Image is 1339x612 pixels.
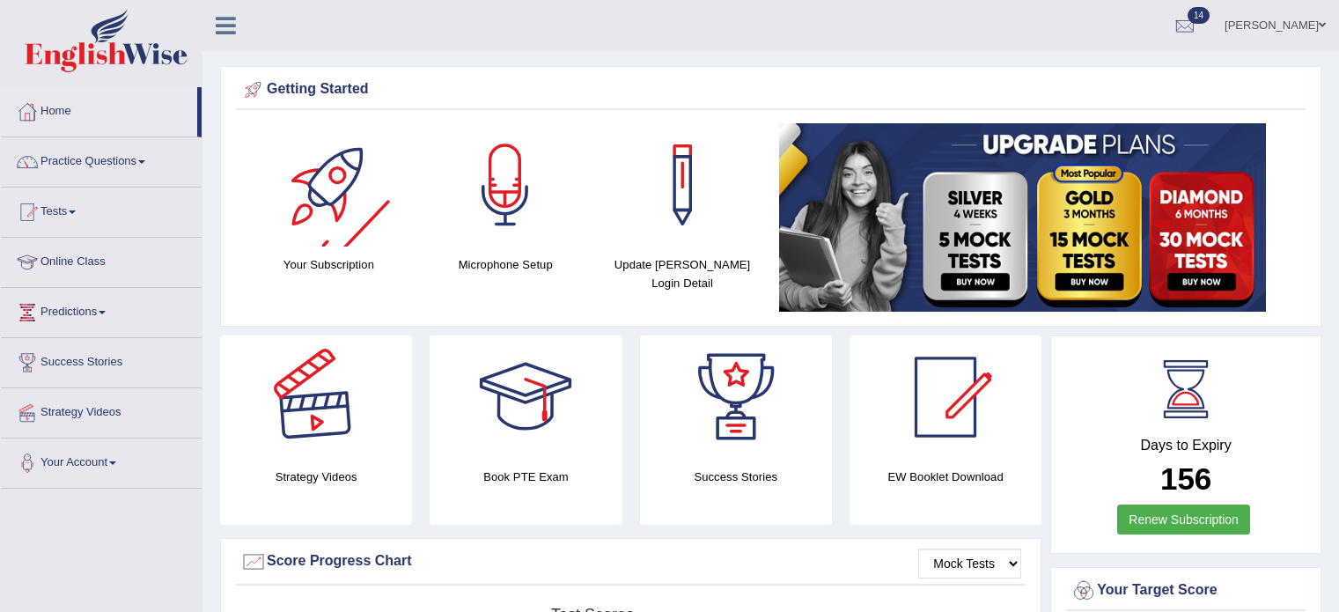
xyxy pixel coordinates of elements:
div: Your Target Score [1070,578,1301,604]
div: Getting Started [240,77,1301,103]
h4: Your Subscription [249,255,408,274]
a: Renew Subscription [1117,505,1250,535]
h4: Success Stories [640,468,832,486]
a: Practice Questions [1,137,202,181]
span: 14 [1188,7,1210,24]
a: Tests [1,188,202,232]
a: Success Stories [1,338,202,382]
h4: Days to Expiry [1070,438,1301,453]
h4: EW Booklet Download [850,468,1041,486]
b: 156 [1160,461,1211,496]
h4: Update [PERSON_NAME] Login Detail [603,255,762,292]
a: Home [1,87,197,131]
a: Strategy Videos [1,388,202,432]
h4: Book PTE Exam [430,468,622,486]
a: Your Account [1,439,202,483]
a: Online Class [1,238,202,282]
h4: Strategy Videos [220,468,412,486]
img: small5.jpg [779,123,1266,312]
h4: Microphone Setup [426,255,585,274]
div: Score Progress Chart [240,549,1021,575]
a: Predictions [1,288,202,332]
